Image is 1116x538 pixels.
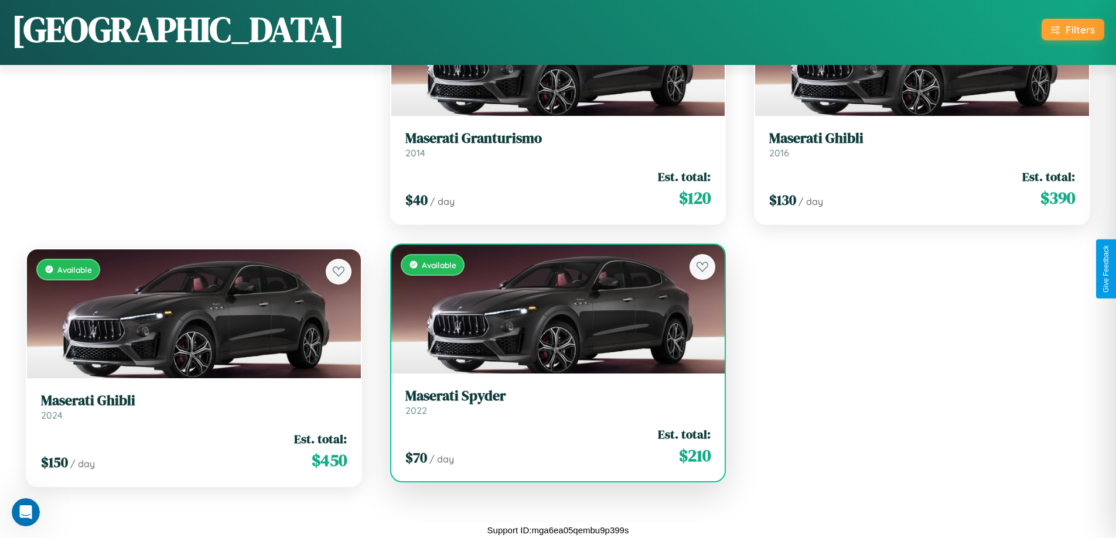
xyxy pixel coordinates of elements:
a: Maserati Ghibli2016 [769,130,1075,159]
h3: Maserati Ghibli [769,130,1075,147]
span: $ 130 [769,190,796,210]
span: Est. total: [658,168,711,185]
span: Available [422,260,456,270]
a: Maserati Ghibli2024 [41,392,347,421]
span: / day [70,458,95,470]
span: / day [430,196,455,207]
span: $ 70 [405,448,427,467]
span: 2022 [405,405,427,416]
span: 2016 [769,147,789,159]
span: Est. total: [1022,168,1075,185]
span: $ 120 [679,186,711,210]
h3: Maserati Spyder [405,388,711,405]
h3: Maserati Ghibli [41,392,347,409]
span: Est. total: [658,426,711,443]
span: / day [429,453,454,465]
span: 2014 [405,147,425,159]
span: $ 450 [312,448,347,472]
span: 2024 [41,409,63,421]
div: Filters [1066,23,1095,36]
a: Maserati Granturismo2014 [405,130,711,159]
div: Give Feedback [1102,245,1110,293]
a: Maserati Spyder2022 [405,388,711,416]
span: / day [798,196,823,207]
span: $ 390 [1040,186,1075,210]
span: Est. total: [294,430,347,447]
h3: Maserati Granturismo [405,130,711,147]
span: $ 150 [41,453,68,472]
iframe: Intercom live chat [12,498,40,526]
p: Support ID: mga6ea05qembu9p399s [487,522,629,538]
span: $ 40 [405,190,428,210]
span: Available [57,265,92,275]
h1: [GEOGRAPHIC_DATA] [12,5,344,53]
button: Filters [1042,19,1104,40]
span: $ 210 [679,444,711,467]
